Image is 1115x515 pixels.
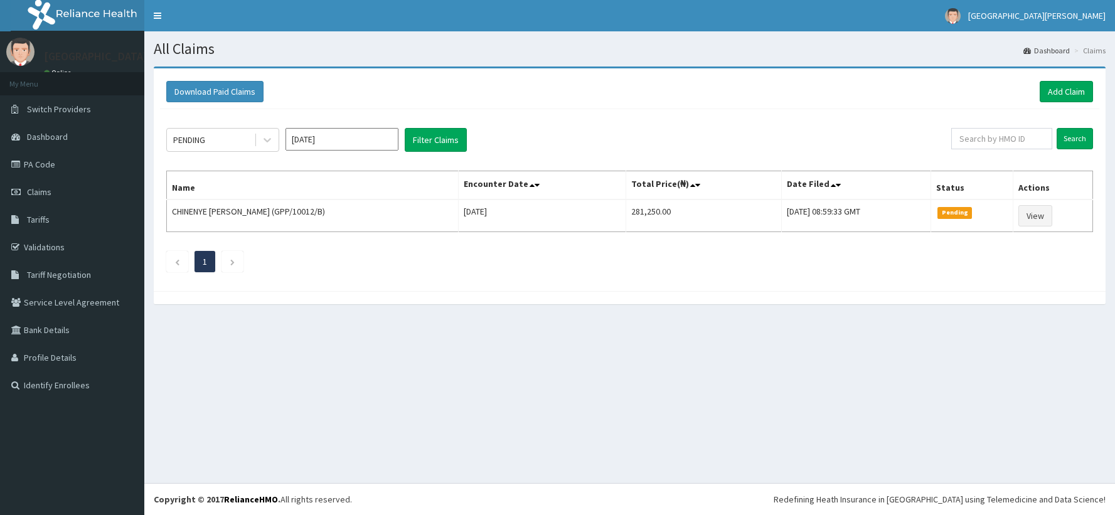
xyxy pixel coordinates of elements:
p: [GEOGRAPHIC_DATA][PERSON_NAME] [44,51,230,62]
a: Page 1 is your current page [203,256,207,267]
a: View [1018,205,1052,226]
span: Switch Providers [27,104,91,115]
td: CHINENYE [PERSON_NAME] (GPP/10012/B) [167,199,459,232]
td: 281,250.00 [626,199,782,232]
td: [DATE] 08:59:33 GMT [781,199,931,232]
h1: All Claims [154,41,1106,57]
img: User Image [6,38,35,66]
span: Dashboard [27,131,68,142]
input: Search [1057,128,1093,149]
a: RelianceHMO [224,494,278,505]
th: Date Filed [781,171,931,200]
td: [DATE] [458,199,626,232]
span: Pending [937,207,972,218]
th: Actions [1013,171,1093,200]
a: Dashboard [1023,45,1070,56]
span: Claims [27,186,51,198]
th: Encounter Date [458,171,626,200]
span: Tariffs [27,214,50,225]
button: Download Paid Claims [166,81,264,102]
input: Search by HMO ID [951,128,1052,149]
strong: Copyright © 2017 . [154,494,280,505]
th: Name [167,171,459,200]
span: [GEOGRAPHIC_DATA][PERSON_NAME] [968,10,1106,21]
footer: All rights reserved. [144,483,1115,515]
li: Claims [1071,45,1106,56]
button: Filter Claims [405,128,467,152]
th: Total Price(₦) [626,171,782,200]
span: Tariff Negotiation [27,269,91,280]
a: Online [44,68,74,77]
a: Previous page [174,256,180,267]
img: User Image [945,8,961,24]
div: Redefining Heath Insurance in [GEOGRAPHIC_DATA] using Telemedicine and Data Science! [774,493,1106,506]
input: Select Month and Year [285,128,398,151]
a: Add Claim [1040,81,1093,102]
div: PENDING [173,134,205,146]
th: Status [931,171,1013,200]
a: Next page [230,256,235,267]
